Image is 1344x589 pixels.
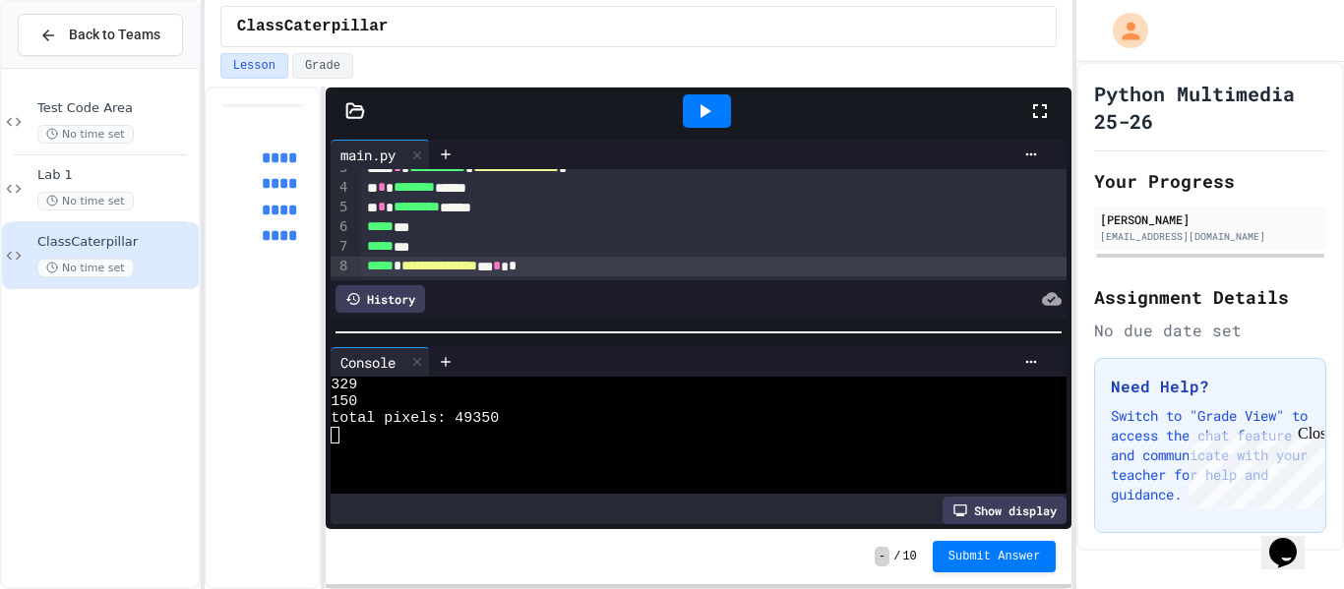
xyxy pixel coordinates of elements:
div: Show display [943,497,1067,524]
span: - [875,547,889,566]
span: 10 [902,549,916,564]
span: / [893,549,900,564]
div: History [336,285,425,313]
span: No time set [37,192,134,210]
div: Chat with us now!Close [8,8,136,125]
span: 150 [331,393,357,410]
p: Switch to "Grade View" to access the chat feature and communicate with your teacher for help and ... [1111,406,1310,504]
div: Console [331,352,405,373]
h3: Need Help? [1111,375,1310,398]
div: [EMAIL_ADDRESS][DOMAIN_NAME] [1100,229,1320,244]
div: 6 [331,217,350,237]
div: 7 [331,237,350,257]
span: ClassCaterpillar [37,234,195,251]
button: Lesson [220,53,288,79]
div: 4 [331,178,350,198]
h1: Python Multimedia 25-26 [1094,80,1326,135]
button: Back to Teams [18,14,183,56]
div: [PERSON_NAME] [1100,210,1320,228]
span: Submit Answer [948,549,1041,564]
span: ClassCaterpillar [237,15,389,38]
div: Console [331,347,430,377]
span: Back to Teams [69,25,160,45]
span: No time set [37,125,134,144]
h2: Assignment Details [1094,283,1326,311]
h2: Your Progress [1094,167,1326,195]
div: My Account [1092,8,1153,53]
iframe: chat widget [1261,510,1324,569]
span: Test Code Area [37,100,195,117]
iframe: chat widget [1181,425,1324,508]
span: No time set [37,259,134,277]
div: main.py [331,140,430,169]
div: main.py [331,145,405,165]
div: 5 [331,198,350,217]
div: No due date set [1094,319,1326,342]
span: total pixels: 49350 [331,410,499,427]
button: Grade [292,53,353,79]
span: Lab 1 [37,167,195,184]
span: 329 [331,377,357,393]
div: 8 [331,257,350,276]
button: Submit Answer [933,541,1057,572]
